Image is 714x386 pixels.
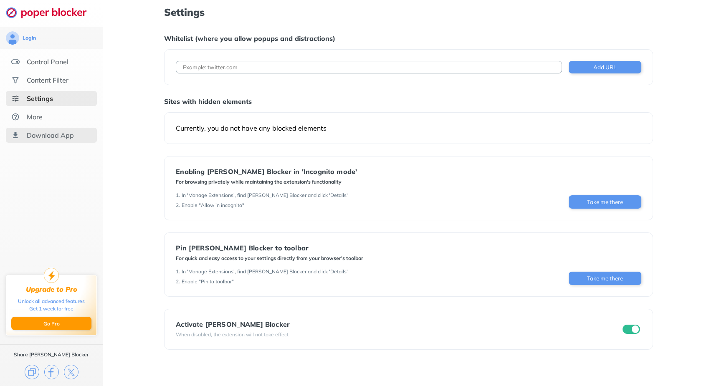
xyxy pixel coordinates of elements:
[569,195,641,209] button: Take me there
[164,7,653,18] h1: Settings
[176,61,562,73] input: Example: twitter.com
[44,268,59,283] img: upgrade-to-pro.svg
[164,34,653,43] div: Whitelist (where you allow popups and distractions)
[29,305,73,313] div: Get 1 week for free
[182,192,348,199] div: In 'Manage Extensions', find [PERSON_NAME] Blocker and click 'Details'
[164,97,653,106] div: Sites with hidden elements
[27,94,53,103] div: Settings
[176,192,180,199] div: 1 .
[25,365,39,379] img: copy.svg
[64,365,78,379] img: x.svg
[176,124,641,132] div: Currently, you do not have any blocked elements
[176,202,180,209] div: 2 .
[569,272,641,285] button: Take me there
[182,278,234,285] div: Enable "Pin to toolbar"
[11,131,20,139] img: download-app.svg
[23,35,36,41] div: Login
[44,365,59,379] img: facebook.svg
[27,58,68,66] div: Control Panel
[182,268,348,275] div: In 'Manage Extensions', find [PERSON_NAME] Blocker and click 'Details'
[6,7,96,18] img: logo-webpage.svg
[176,278,180,285] div: 2 .
[6,31,19,45] img: avatar.svg
[27,131,74,139] div: Download App
[176,268,180,275] div: 1 .
[176,179,357,185] div: For browsing privately while maintaining the extension's functionality
[176,255,363,262] div: For quick and easy access to your settings directly from your browser's toolbar
[176,331,290,338] div: When disabled, the extension will not take effect
[182,202,244,209] div: Enable "Allow in incognito"
[176,320,290,328] div: Activate [PERSON_NAME] Blocker
[26,285,77,293] div: Upgrade to Pro
[11,317,91,330] button: Go Pro
[27,113,43,121] div: More
[176,244,363,252] div: Pin [PERSON_NAME] Blocker to toolbar
[27,76,68,84] div: Content Filter
[569,61,641,73] button: Add URL
[14,351,89,358] div: Share [PERSON_NAME] Blocker
[11,94,20,103] img: settings-selected.svg
[18,298,85,305] div: Unlock all advanced features
[11,58,20,66] img: features.svg
[11,113,20,121] img: about.svg
[176,168,357,175] div: Enabling [PERSON_NAME] Blocker in 'Incognito mode'
[11,76,20,84] img: social.svg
